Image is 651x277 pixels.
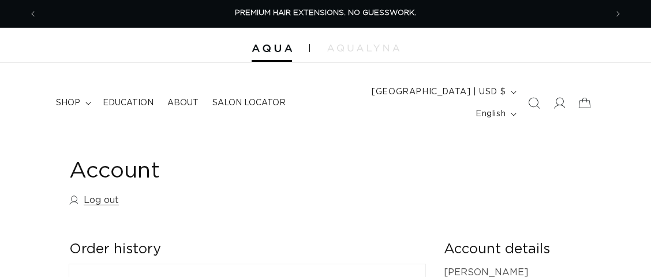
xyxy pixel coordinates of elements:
[69,241,425,258] h2: Order history
[372,86,506,98] span: [GEOGRAPHIC_DATA] | USD $
[521,90,547,116] summary: Search
[49,91,96,115] summary: shop
[252,45,292,53] img: Aqua Hair Extensions
[103,98,154,108] span: Education
[96,91,160,115] a: Education
[476,108,506,120] span: English
[56,98,80,108] span: shop
[160,91,205,115] a: About
[605,3,631,25] button: Next announcement
[205,91,293,115] a: Salon Locator
[20,3,46,25] button: Previous announcement
[327,45,399,51] img: aqualyna.com
[69,157,582,186] h1: Account
[235,9,416,17] span: PREMIUM HAIR EXTENSIONS. NO GUESSWORK.
[365,81,521,103] button: [GEOGRAPHIC_DATA] | USD $
[69,192,119,209] a: Log out
[469,103,521,125] button: English
[212,98,286,108] span: Salon Locator
[444,241,582,258] h2: Account details
[167,98,199,108] span: About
